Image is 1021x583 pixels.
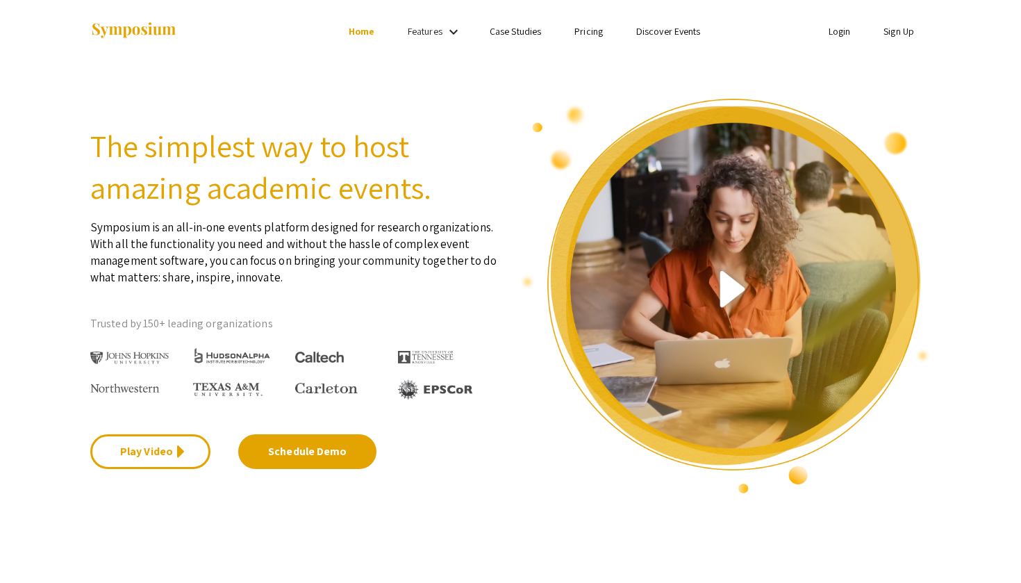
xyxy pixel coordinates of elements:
img: video overview of Symposium [521,97,931,495]
a: Features [408,25,442,38]
img: The University of Tennessee [398,351,454,363]
a: Schedule Demo [238,434,376,469]
img: Carleton [295,383,358,394]
a: Case Studies [490,25,541,38]
img: Johns Hopkins University [90,352,169,365]
p: Symposium is an all-in-one events platform designed for research organizations. With all the func... [90,208,500,286]
img: Symposium by ForagerOne [90,22,177,40]
img: EPSCOR [398,379,474,400]
mat-icon: Expand Features list [445,24,462,40]
img: HudsonAlpha [193,347,272,363]
p: Trusted by 150+ leading organizations [90,313,500,334]
a: Sign Up [883,25,914,38]
img: Caltech [295,352,344,363]
a: Pricing [574,25,603,38]
a: Discover Events [636,25,701,38]
a: Login [829,25,851,38]
h2: The simplest way to host amazing academic events. [90,125,500,208]
a: Home [349,25,374,38]
a: Play Video [90,434,210,469]
img: Texas A&M University [193,383,263,397]
img: Northwestern [90,384,160,392]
